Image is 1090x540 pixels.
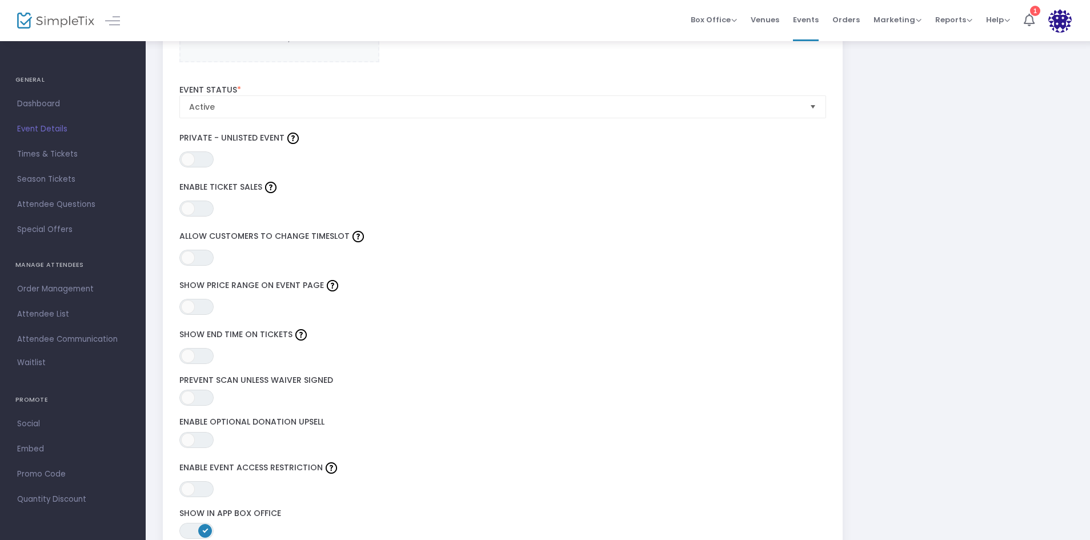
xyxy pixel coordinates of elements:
span: Attendee Questions [17,197,129,212]
label: Enable Optional Donation Upsell [179,417,827,427]
span: Dashboard [17,97,129,111]
label: Prevent Scan Unless Waiver Signed [179,375,827,386]
span: Event Details [17,122,129,137]
img: question-mark [287,133,299,144]
label: Event Status [179,85,827,95]
h4: PROMOTE [15,389,130,411]
span: Times & Tickets [17,147,129,162]
span: Active [189,101,801,113]
img: question-mark [352,231,364,242]
h4: MANAGE ATTENDEES [15,254,130,277]
label: Enable Ticket Sales [179,179,827,196]
span: Promo Code [17,467,129,482]
span: Special Offers [17,222,129,237]
span: Marketing [873,14,921,25]
span: Waitlist [17,357,46,369]
span: Help [986,14,1010,25]
span: Attendee Communication [17,332,129,347]
label: Allow Customers to Change Timeslot [179,228,827,245]
label: Show End Time on Tickets [179,326,827,343]
label: Enable Event Access Restriction [179,459,827,477]
img: question-mark [265,182,276,193]
img: question-mark [327,280,338,291]
label: Show in App Box Office [179,509,827,519]
span: Social [17,417,129,431]
div: 1 [1030,6,1040,16]
button: Select [805,96,821,118]
span: Order Management [17,282,129,297]
span: Reports [935,14,972,25]
img: question-mark [295,329,307,341]
span: Attendee List [17,307,129,322]
span: ON [202,527,208,533]
label: Show Price Range on Event Page [179,277,827,294]
span: Season Tickets [17,172,129,187]
span: Venues [751,5,779,34]
span: Orders [832,5,860,34]
img: question-mark [326,462,337,474]
span: Quantity Discount [17,492,129,507]
label: Private - Unlisted Event [179,130,827,147]
h4: GENERAL [15,69,130,91]
span: Embed [17,442,129,457]
span: Events [793,5,819,34]
span: Box Office [691,14,737,25]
